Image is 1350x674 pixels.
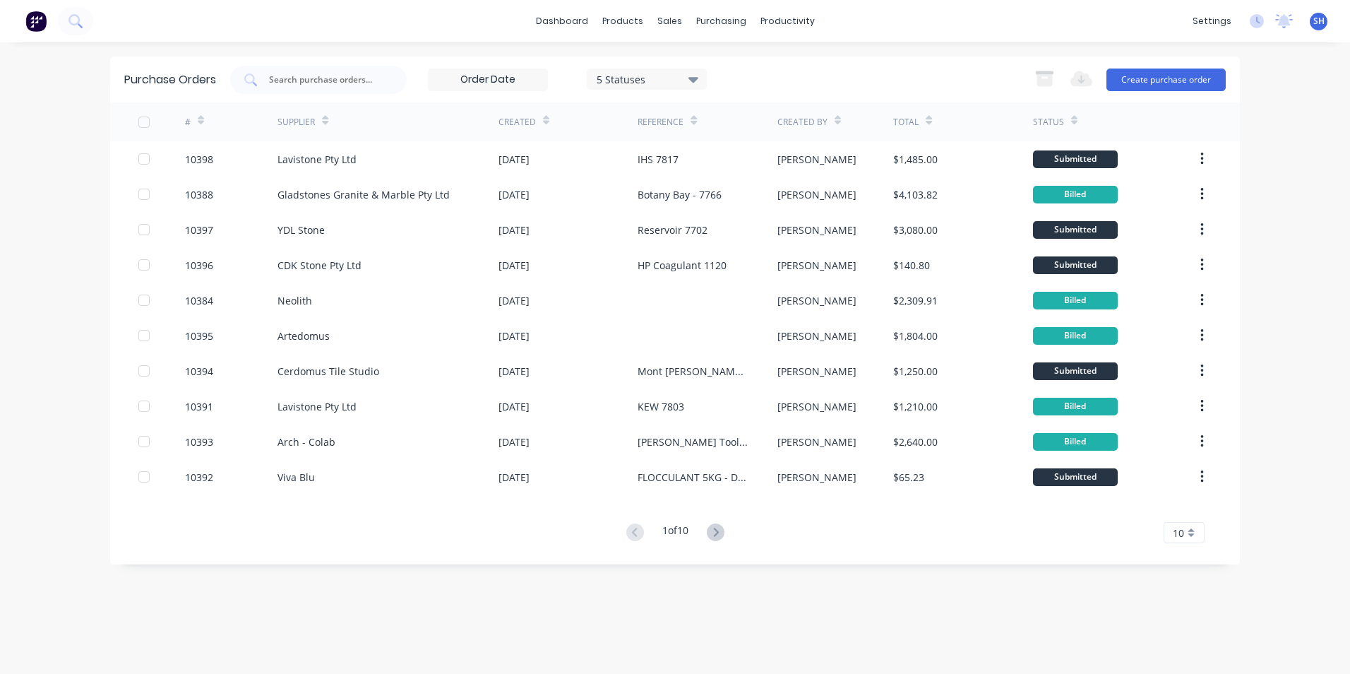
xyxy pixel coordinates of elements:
[638,116,683,129] div: Reference
[1185,11,1238,32] div: settings
[1033,362,1118,380] div: Submitted
[638,470,748,485] div: FLOCCULANT 5KG - Dandenong
[1106,69,1226,91] button: Create purchase order
[1033,221,1118,239] div: Submitted
[185,364,213,379] div: 10394
[662,523,688,543] div: 1 of 10
[185,293,213,308] div: 10384
[893,223,938,237] div: $3,080.00
[498,434,530,449] div: [DATE]
[498,258,530,273] div: [DATE]
[185,116,191,129] div: #
[185,258,213,273] div: 10396
[185,187,213,202] div: 10388
[277,152,357,167] div: Lavistone Pty Ltd
[893,258,930,273] div: $140.80
[595,11,650,32] div: products
[893,329,938,343] div: $1,804.00
[277,399,357,414] div: Lavistone Pty Ltd
[498,152,530,167] div: [DATE]
[277,223,325,237] div: YDL Stone
[893,470,924,485] div: $65.23
[1033,327,1118,345] div: Billed
[893,434,938,449] div: $2,640.00
[777,399,856,414] div: [PERSON_NAME]
[893,364,938,379] div: $1,250.00
[650,11,689,32] div: sales
[185,434,213,449] div: 10393
[1033,398,1118,415] div: Billed
[638,364,748,379] div: Mont [PERSON_NAME] 7519
[277,470,315,485] div: Viva Blu
[777,258,856,273] div: [PERSON_NAME]
[277,258,362,273] div: CDK Stone Pty Ltd
[277,293,312,308] div: Neolith
[185,329,213,343] div: 10395
[185,223,213,237] div: 10397
[1033,433,1118,451] div: Billed
[1033,256,1118,274] div: Submitted
[498,470,530,485] div: [DATE]
[185,152,213,167] div: 10398
[689,11,753,32] div: purchasing
[1033,116,1064,129] div: Status
[498,329,530,343] div: [DATE]
[1313,15,1325,28] span: SH
[498,293,530,308] div: [DATE]
[777,364,856,379] div: [PERSON_NAME]
[753,11,822,32] div: productivity
[277,187,450,202] div: Gladstones Granite & Marble Pty Ltd
[1033,292,1118,309] div: Billed
[777,329,856,343] div: [PERSON_NAME]
[893,116,919,129] div: Total
[498,364,530,379] div: [DATE]
[1033,186,1118,203] div: Billed
[893,293,938,308] div: $2,309.91
[124,71,216,88] div: Purchase Orders
[429,69,547,90] input: Order Date
[268,73,385,87] input: Search purchase orders...
[638,223,707,237] div: Reservoir 7702
[777,152,856,167] div: [PERSON_NAME]
[498,187,530,202] div: [DATE]
[777,116,828,129] div: Created By
[1033,468,1118,486] div: Submitted
[498,399,530,414] div: [DATE]
[1033,150,1118,168] div: Submitted
[529,11,595,32] a: dashboard
[777,470,856,485] div: [PERSON_NAME]
[185,399,213,414] div: 10391
[597,71,698,86] div: 5 Statuses
[277,434,335,449] div: Arch - Colab
[277,116,315,129] div: Supplier
[777,223,856,237] div: [PERSON_NAME]
[893,152,938,167] div: $1,485.00
[498,223,530,237] div: [DATE]
[893,399,938,414] div: $1,210.00
[277,364,379,379] div: Cerdomus Tile Studio
[638,434,748,449] div: [PERSON_NAME] Toolbox - Invoice 2
[1173,526,1184,540] span: 10
[638,258,727,273] div: HP Coagulant 1120
[638,399,684,414] div: KEW 7803
[498,116,536,129] div: Created
[638,152,679,167] div: IHS 7817
[25,11,47,32] img: Factory
[777,187,856,202] div: [PERSON_NAME]
[185,470,213,485] div: 10392
[638,187,722,202] div: Botany Bay - 7766
[277,329,330,343] div: Artedomus
[777,434,856,449] div: [PERSON_NAME]
[777,293,856,308] div: [PERSON_NAME]
[893,187,938,202] div: $4,103.82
